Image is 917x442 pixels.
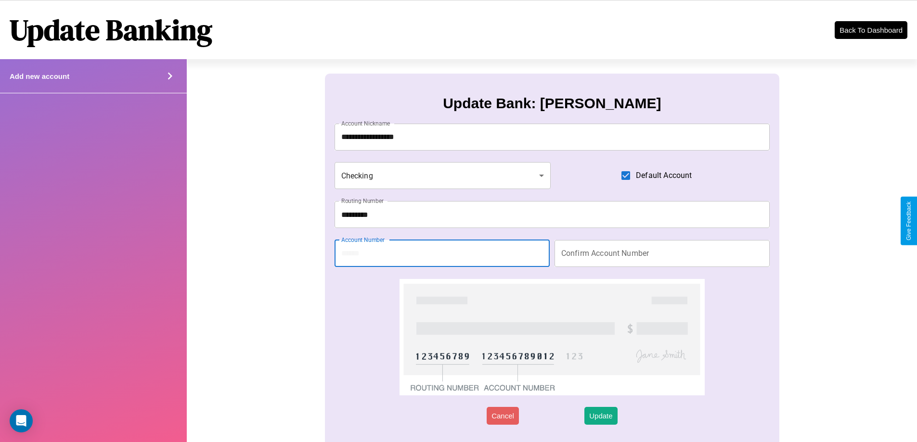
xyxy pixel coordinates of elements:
div: Open Intercom Messenger [10,409,33,432]
h1: Update Banking [10,10,212,50]
button: Back To Dashboard [835,21,907,39]
h3: Update Bank: [PERSON_NAME] [443,95,661,112]
label: Account Nickname [341,119,390,127]
div: Checking [335,162,551,189]
label: Routing Number [341,197,384,205]
button: Update [584,407,617,425]
div: Give Feedback [905,202,912,240]
span: Default Account [636,170,692,181]
label: Account Number [341,236,385,244]
img: check [400,279,704,395]
h4: Add new account [10,72,69,80]
button: Cancel [487,407,519,425]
